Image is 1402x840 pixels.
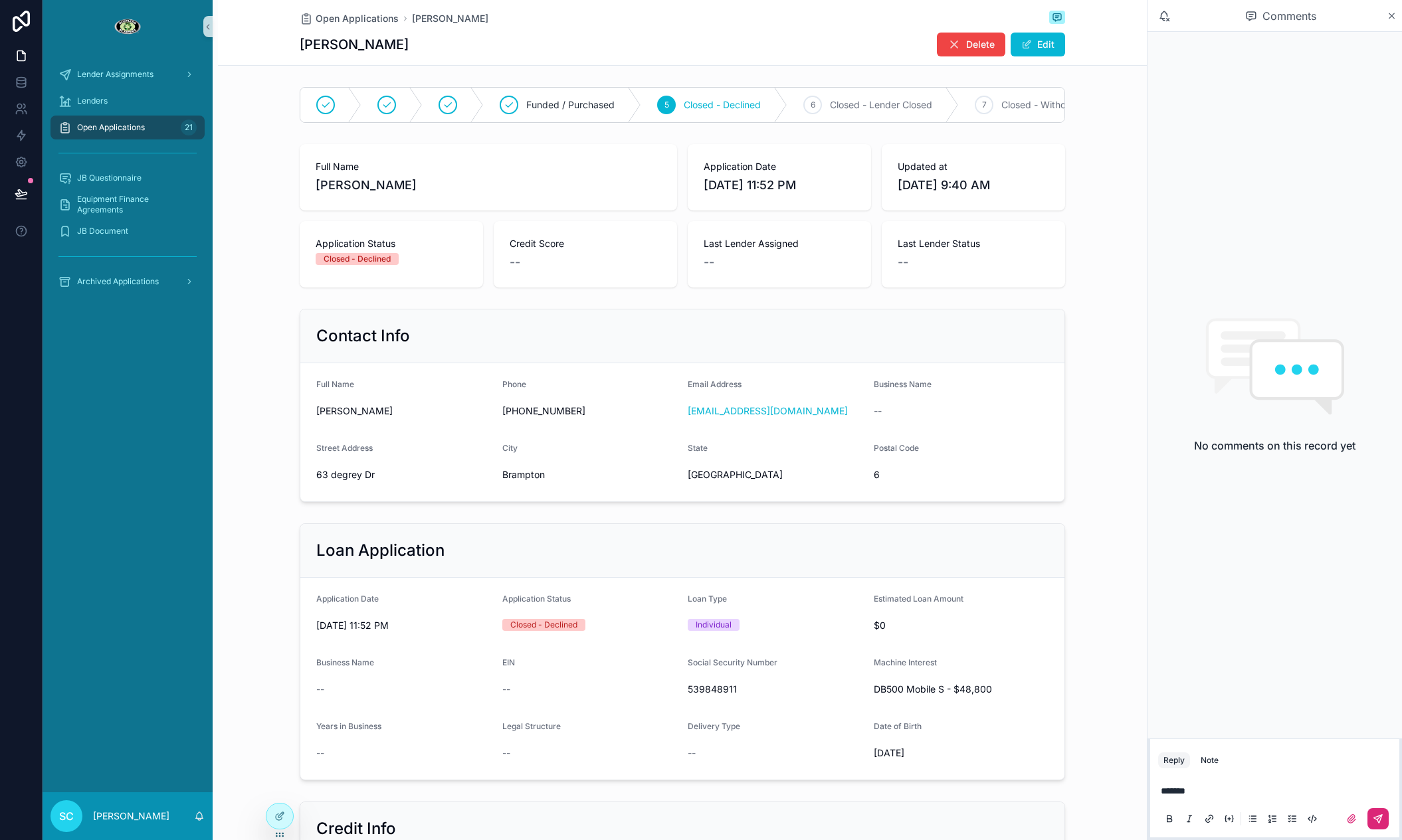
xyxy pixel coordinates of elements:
span: 63 degrey Dr [316,468,492,481]
span: -- [510,253,520,272]
span: Postal Code [874,443,919,453]
h2: Contact Info [316,325,410,347]
span: Funded / Purchased [526,98,615,112]
span: [DATE] 11:52 PM [316,619,492,632]
span: SC [59,808,74,824]
button: Edit [1011,33,1065,56]
div: 21 [181,120,197,135]
span: [PERSON_NAME] [316,176,661,195]
button: Note [1195,752,1224,768]
span: -- [316,683,324,696]
div: Note [1201,755,1219,766]
span: Last Lender Status [898,237,1049,250]
h2: Credit Info [316,818,396,839]
span: Equipment Finance Agreements [77,194,191,215]
a: JB Document [50,219,205,243]
span: JB Document [77,226,128,236]
span: -- [316,746,324,760]
span: EIN [502,657,515,667]
span: DB500 Mobile S - $48,800 [874,683,1049,696]
span: -- [502,746,510,760]
span: Loan Type [688,594,727,604]
span: Street Address [316,443,373,453]
span: Open Applications [316,12,399,25]
a: [PERSON_NAME] [412,12,488,25]
a: Open Applications21 [50,116,205,139]
span: Application Date [316,594,379,604]
span: [PERSON_NAME] [316,404,492,418]
span: Phone [502,379,526,389]
p: [PERSON_NAME] [93,809,169,823]
span: 6 [874,468,1049,481]
span: Legal Structure [502,721,561,731]
span: [DATE] 9:40 AM [898,176,1049,195]
span: City [502,443,518,453]
span: Archived Applications [77,276,159,287]
span: Lenders [77,96,108,106]
img: App logo [114,16,141,37]
span: Date of Birth [874,721,922,731]
span: [DATE] [874,746,1049,760]
span: Lender Assignments [77,69,153,80]
a: Lender Assignments [50,62,205,86]
a: Open Applications [300,12,399,25]
a: Equipment Finance Agreements [50,193,205,216]
span: JB Questionnaire [77,173,142,183]
span: Closed - Lender Closed [830,98,932,112]
span: Credit Score [510,237,661,250]
a: JB Questionnaire [50,166,205,190]
span: 7 [982,100,987,110]
span: 5 [664,100,669,110]
span: -- [688,746,696,760]
span: Machine Interest [874,657,937,667]
div: Individual [696,619,732,631]
span: Business Name [316,657,374,667]
span: Closed - Withdrawn / Cancelled [1001,98,1140,112]
h1: [PERSON_NAME] [300,35,409,54]
button: Delete [937,33,1005,56]
span: -- [874,404,882,418]
span: -- [704,253,714,272]
span: [GEOGRAPHIC_DATA] [688,468,863,481]
span: Brampton [502,468,678,481]
span: Business Name [874,379,932,389]
span: Full Name [316,379,354,389]
span: Delivery Type [688,721,740,731]
a: Archived Applications [50,270,205,294]
span: Application Date [704,160,855,173]
span: Last Lender Assigned [704,237,855,250]
span: Updated at [898,160,1049,173]
span: Email Address [688,379,742,389]
span: Application Status [502,594,571,604]
h2: No comments on this record yet [1194,438,1355,454]
span: $0 [874,619,1049,632]
div: Closed - Declined [324,253,391,265]
span: Years in Business [316,721,381,731]
span: Full Name [316,160,661,173]
div: scrollable content [43,53,213,311]
span: [PHONE_NUMBER] [502,404,678,418]
h2: Loan Application [316,540,445,561]
span: Delete [966,38,995,51]
span: Comments [1262,8,1316,24]
span: State [688,443,708,453]
span: [DATE] 11:52 PM [704,176,855,195]
span: Estimated Loan Amount [874,594,963,604]
span: 539848911 [688,683,863,696]
span: 6 [811,100,815,110]
button: Reply [1158,752,1190,768]
span: -- [898,253,908,272]
span: -- [502,683,510,696]
a: Lenders [50,89,205,113]
div: Closed - Declined [510,619,577,631]
span: Application Status [316,237,467,250]
a: [EMAIL_ADDRESS][DOMAIN_NAME] [688,404,848,418]
span: Closed - Declined [684,98,761,112]
span: Open Applications [77,122,145,133]
span: Social Security Number [688,657,777,667]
